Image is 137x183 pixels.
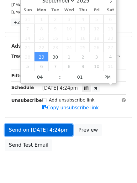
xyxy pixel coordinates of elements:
span: Sat [103,8,117,12]
a: Preview [74,124,102,136]
strong: Schedule [11,85,34,90]
a: Copy unsubscribe link [42,105,99,111]
span: October 6, 2025 [34,61,48,71]
span: September 20, 2025 [103,33,117,43]
span: September 16, 2025 [48,33,62,43]
span: September 19, 2025 [90,33,103,43]
span: October 2, 2025 [76,52,90,61]
iframe: Chat Widget [106,153,137,183]
h5: Advanced [11,43,126,50]
span: October 3, 2025 [90,52,103,61]
span: September 11, 2025 [76,24,90,33]
small: [EMAIL_ADDRESS][DOMAIN_NAME] [11,3,81,7]
span: Thu [76,8,90,12]
span: Mon [34,8,48,12]
span: September 28, 2025 [21,52,35,61]
span: Fri [90,8,103,12]
span: October 7, 2025 [48,61,62,71]
span: October 5, 2025 [21,61,35,71]
span: [DATE] 4:24pm [42,85,78,91]
span: September 17, 2025 [62,33,76,43]
span: September 10, 2025 [62,24,76,33]
span: September 18, 2025 [76,33,90,43]
span: October 11, 2025 [103,61,117,71]
span: September 21, 2025 [21,43,35,52]
span: September 2, 2025 [48,14,62,24]
span: September 13, 2025 [103,24,117,33]
span: September 9, 2025 [48,24,62,33]
a: +22 more [11,18,38,26]
span: September 6, 2025 [103,14,117,24]
span: September 22, 2025 [34,43,48,52]
span: August 31, 2025 [21,14,35,24]
strong: Tracking [11,54,32,59]
span: Sun [21,8,35,12]
span: September 23, 2025 [48,43,62,52]
a: Send on [DATE] 4:24pm [5,124,73,136]
span: September 7, 2025 [21,24,35,33]
span: September 14, 2025 [21,33,35,43]
input: Minute [61,71,99,83]
small: [EMAIL_ADDRESS][DOMAIN_NAME] [11,10,81,14]
span: September 27, 2025 [103,43,117,52]
span: September 8, 2025 [34,24,48,33]
a: Send Test Email [5,139,52,151]
span: Wed [62,8,76,12]
span: September 5, 2025 [90,14,103,24]
span: September 4, 2025 [76,14,90,24]
span: October 8, 2025 [62,61,76,71]
span: Click to toggle [99,71,116,83]
span: September 25, 2025 [76,43,90,52]
span: : [59,71,61,83]
span: September 29, 2025 [34,52,48,61]
span: Tue [48,8,62,12]
span: September 3, 2025 [62,14,76,24]
input: Hour [21,71,59,83]
span: October 9, 2025 [76,61,90,71]
span: September 26, 2025 [90,43,103,52]
span: September 30, 2025 [48,52,62,61]
span: September 12, 2025 [90,24,103,33]
span: September 1, 2025 [34,14,48,24]
span: September 15, 2025 [34,33,48,43]
label: Add unsubscribe link [49,97,95,103]
span: October 4, 2025 [103,52,117,61]
span: September 24, 2025 [62,43,76,52]
strong: Unsubscribe [11,98,42,103]
strong: Filters [11,73,27,78]
span: October 10, 2025 [90,61,103,71]
span: October 1, 2025 [62,52,76,61]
